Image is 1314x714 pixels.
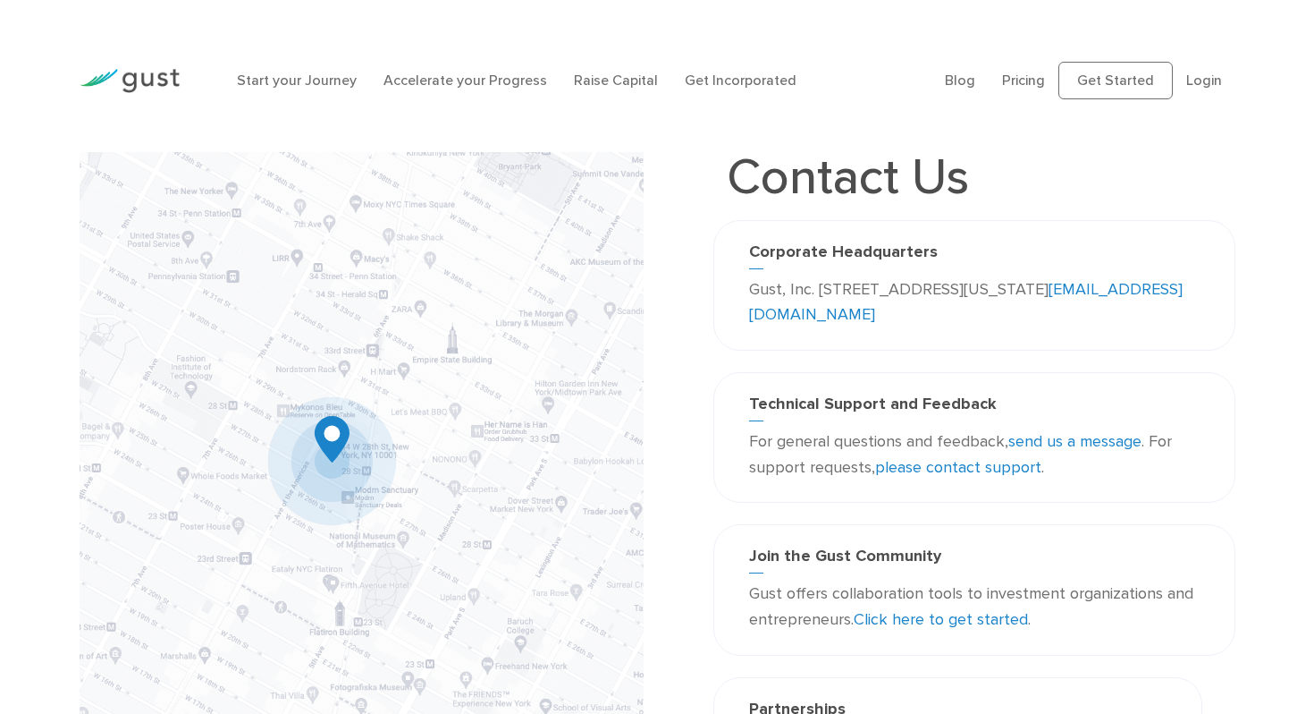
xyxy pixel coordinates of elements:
a: Raise Capital [574,72,658,89]
h3: Technical Support and Feedback [749,395,1200,421]
p: Gust offers collaboration tools to investment organizations and entrepreneurs. . [749,582,1200,633]
a: Accelerate your Progress [383,72,547,89]
a: Get Incorporated [685,72,796,89]
a: Click here to get started [854,610,1028,629]
a: send us a message [1008,432,1141,451]
p: For general questions and feedback, . For support requests, . [749,429,1200,481]
a: please contact support [875,458,1041,477]
a: Pricing [1002,72,1045,89]
a: Start your Journey [237,72,357,89]
h3: Join the Gust Community [749,547,1200,574]
a: Login [1186,72,1222,89]
p: Gust, Inc. [STREET_ADDRESS][US_STATE] [749,277,1200,329]
h1: Contact Us [713,152,982,202]
h3: Corporate Headquarters [749,242,1200,269]
a: Get Started [1058,62,1173,99]
a: Blog [945,72,975,89]
img: Gust Logo [80,69,180,93]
